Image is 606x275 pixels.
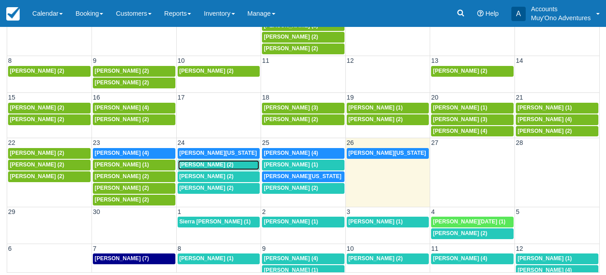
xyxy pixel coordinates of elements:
[264,218,318,225] span: [PERSON_NAME] (1)
[433,230,487,236] span: [PERSON_NAME] (2)
[93,160,175,170] a: [PERSON_NAME] (1)
[515,94,524,101] span: 21
[177,57,186,64] span: 10
[431,217,514,227] a: [PERSON_NAME][DATE] (1)
[264,162,318,168] span: [PERSON_NAME] (1)
[431,228,514,239] a: [PERSON_NAME] (2)
[262,160,344,170] a: [PERSON_NAME] (1)
[485,10,499,17] span: Help
[264,185,318,191] span: [PERSON_NAME] (2)
[178,217,260,227] a: Sierra [PERSON_NAME] (1)
[262,103,344,113] a: [PERSON_NAME] (3)
[433,128,487,134] span: [PERSON_NAME] (4)
[430,57,439,64] span: 13
[347,253,429,264] a: [PERSON_NAME] (2)
[347,217,429,227] a: [PERSON_NAME] (1)
[349,255,403,262] span: [PERSON_NAME] (2)
[178,183,260,194] a: [PERSON_NAME] (2)
[349,218,403,225] span: [PERSON_NAME] (1)
[430,245,439,252] span: 11
[8,160,91,170] a: [PERSON_NAME] (2)
[430,94,439,101] span: 20
[264,105,318,111] span: [PERSON_NAME] (3)
[6,7,20,21] img: checkfront-main-nav-mini-logo.png
[346,245,355,252] span: 10
[10,105,64,111] span: [PERSON_NAME] (2)
[93,253,175,264] a: [PERSON_NAME] (7)
[515,208,520,215] span: 5
[93,148,175,159] a: [PERSON_NAME] (4)
[92,139,101,146] span: 23
[92,94,101,101] span: 16
[516,114,598,125] a: [PERSON_NAME] (4)
[433,218,506,225] span: [PERSON_NAME][DATE] (1)
[430,208,436,215] span: 4
[95,185,149,191] span: [PERSON_NAME] (2)
[347,114,429,125] a: [PERSON_NAME] (2)
[262,253,344,264] a: [PERSON_NAME] (4)
[261,208,266,215] span: 2
[179,218,251,225] span: Sierra [PERSON_NAME] (1)
[179,150,265,156] span: [PERSON_NAME][US_STATE] (3)
[8,114,91,125] a: [PERSON_NAME] (2)
[515,57,524,64] span: 14
[518,267,572,273] span: [PERSON_NAME] (4)
[7,208,16,215] span: 29
[95,196,149,203] span: [PERSON_NAME] (2)
[178,148,260,159] a: [PERSON_NAME][US_STATE] (3)
[179,185,234,191] span: [PERSON_NAME] (2)
[8,103,91,113] a: [PERSON_NAME] (2)
[93,195,175,205] a: [PERSON_NAME] (2)
[261,245,266,252] span: 9
[10,68,64,74] span: [PERSON_NAME] (2)
[7,139,16,146] span: 22
[430,139,439,146] span: 27
[262,171,344,182] a: [PERSON_NAME][US_STATE] (5)
[346,94,355,101] span: 19
[179,162,234,168] span: [PERSON_NAME] (2)
[518,116,572,122] span: [PERSON_NAME] (4)
[95,162,149,168] span: [PERSON_NAME] (1)
[178,171,260,182] a: [PERSON_NAME] (2)
[431,126,514,137] a: [PERSON_NAME] (4)
[264,116,318,122] span: [PERSON_NAME] (2)
[10,162,64,168] span: [PERSON_NAME] (2)
[261,94,270,101] span: 18
[264,34,318,40] span: [PERSON_NAME] (2)
[264,173,349,179] span: [PERSON_NAME][US_STATE] (5)
[531,4,591,13] p: Accounts
[7,94,16,101] span: 15
[518,128,572,134] span: [PERSON_NAME] (2)
[93,78,175,88] a: [PERSON_NAME] (2)
[346,57,355,64] span: 12
[518,255,572,262] span: [PERSON_NAME] (1)
[346,208,351,215] span: 3
[7,57,13,64] span: 8
[92,208,101,215] span: 30
[92,57,97,64] span: 9
[179,173,234,179] span: [PERSON_NAME] (2)
[515,245,524,252] span: 12
[8,171,91,182] a: [PERSON_NAME] (2)
[431,253,514,264] a: [PERSON_NAME] (4)
[95,68,149,74] span: [PERSON_NAME] (2)
[349,105,403,111] span: [PERSON_NAME] (1)
[433,116,487,122] span: [PERSON_NAME] (3)
[262,114,344,125] a: [PERSON_NAME] (2)
[431,114,514,125] a: [PERSON_NAME] (3)
[7,245,13,252] span: 6
[10,116,64,122] span: [PERSON_NAME] (2)
[518,105,572,111] span: [PERSON_NAME] (1)
[262,44,344,54] a: [PERSON_NAME] (2)
[531,13,591,22] p: Muy'Ono Adventures
[178,160,260,170] a: [PERSON_NAME] (2)
[8,66,91,77] a: [PERSON_NAME] (2)
[516,103,598,113] a: [PERSON_NAME] (1)
[349,116,403,122] span: [PERSON_NAME] (2)
[177,139,186,146] span: 24
[262,148,344,159] a: [PERSON_NAME] (4)
[178,66,260,77] a: [PERSON_NAME] (2)
[95,255,149,262] span: [PERSON_NAME] (7)
[264,150,318,156] span: [PERSON_NAME] (4)
[178,253,260,264] a: [PERSON_NAME] (1)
